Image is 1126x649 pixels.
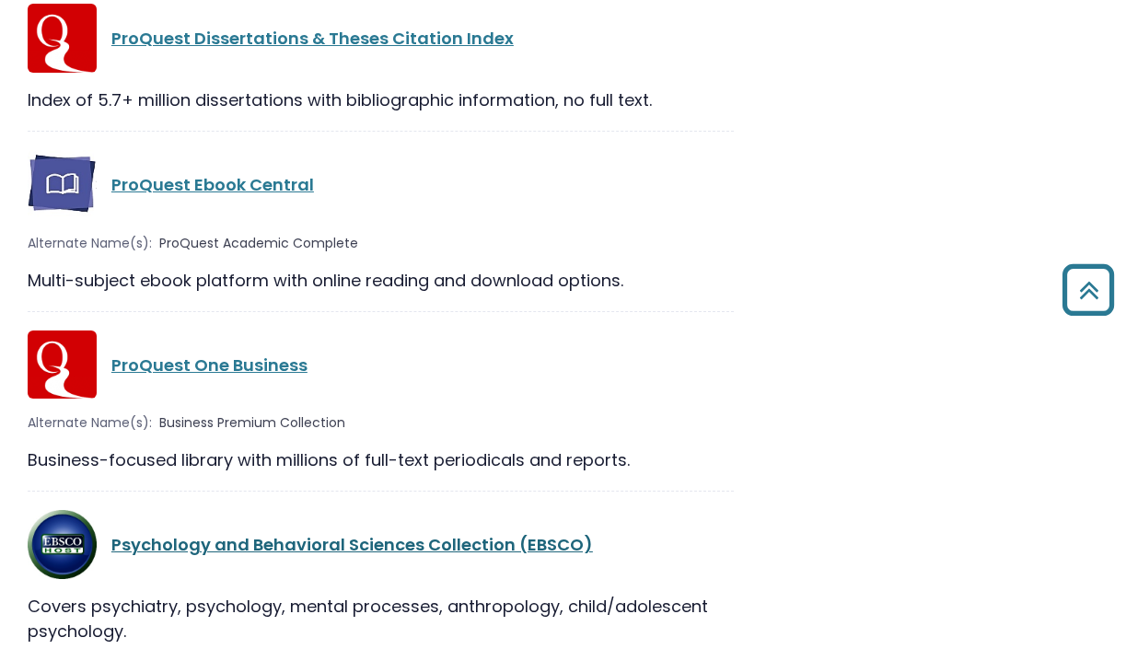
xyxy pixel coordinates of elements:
[28,234,152,253] span: Alternate Name(s):
[159,413,345,433] span: Business Premium Collection
[159,234,358,253] span: ProQuest Academic Complete
[111,27,514,50] a: ProQuest Dissertations & Theses Citation Index
[111,533,593,556] a: Psychology and Behavioral Sciences Collection (EBSCO)
[111,353,308,377] a: ProQuest One Business
[28,87,734,112] div: Index of 5.7+ million dissertations with bibliographic information, no full text.
[28,447,734,472] div: Business-focused library with millions of full-text periodicals and reports.
[111,173,314,196] a: ProQuest Ebook Central
[1055,272,1121,307] a: Back to Top
[28,268,734,293] div: Multi-subject ebook platform with online reading and download options.
[28,413,152,433] span: Alternate Name(s):
[28,594,734,643] div: Covers psychiatry, psychology, mental processes, anthropology, child/adolescent psychology.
